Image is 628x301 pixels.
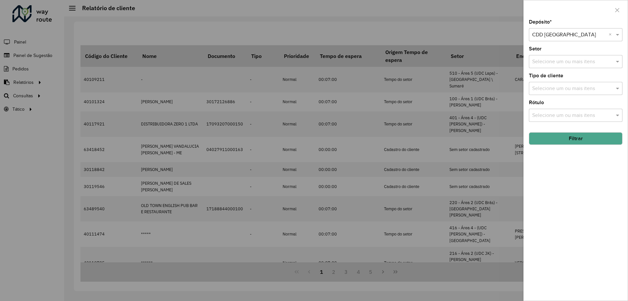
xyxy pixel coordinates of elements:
label: Rótulo [529,99,544,106]
label: Setor [529,45,542,53]
label: Depósito [529,18,552,26]
label: Tipo de cliente [529,72,563,80]
span: Clear all [609,31,614,39]
button: Filtrar [529,132,622,145]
